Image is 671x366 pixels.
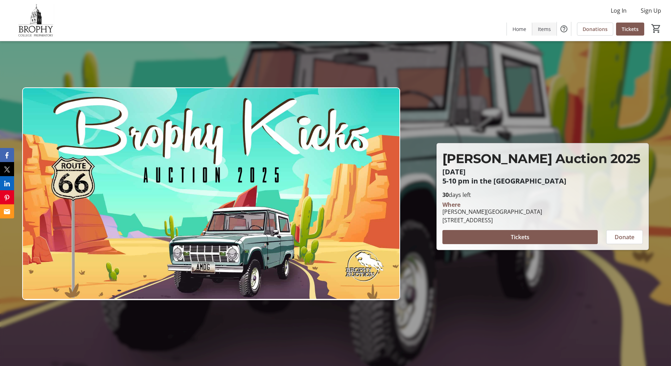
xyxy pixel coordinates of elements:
[606,230,643,244] button: Donate
[442,202,460,207] div: Where
[611,6,627,15] span: Log In
[22,87,400,300] img: Campaign CTA Media Photo
[532,23,557,36] a: Items
[557,22,571,36] button: Help
[577,23,613,36] a: Donations
[622,25,639,33] span: Tickets
[4,3,67,38] img: Brophy College Preparatory 's Logo
[650,22,663,35] button: Cart
[442,216,542,224] div: [STREET_ADDRESS]
[511,233,529,241] span: Tickets
[635,5,667,16] button: Sign Up
[442,151,640,166] span: [PERSON_NAME] Auction 2025
[615,233,634,241] span: Donate
[507,23,532,36] a: Home
[512,25,526,33] span: Home
[442,207,542,216] div: [PERSON_NAME][GEOGRAPHIC_DATA]
[442,191,643,199] p: days left
[442,168,643,176] p: [DATE]
[605,5,632,16] button: Log In
[442,191,449,199] span: 30
[442,230,598,244] button: Tickets
[583,25,608,33] span: Donations
[641,6,661,15] span: Sign Up
[616,23,644,36] a: Tickets
[538,25,551,33] span: Items
[442,177,643,185] p: 5-10 pm in the [GEOGRAPHIC_DATA]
